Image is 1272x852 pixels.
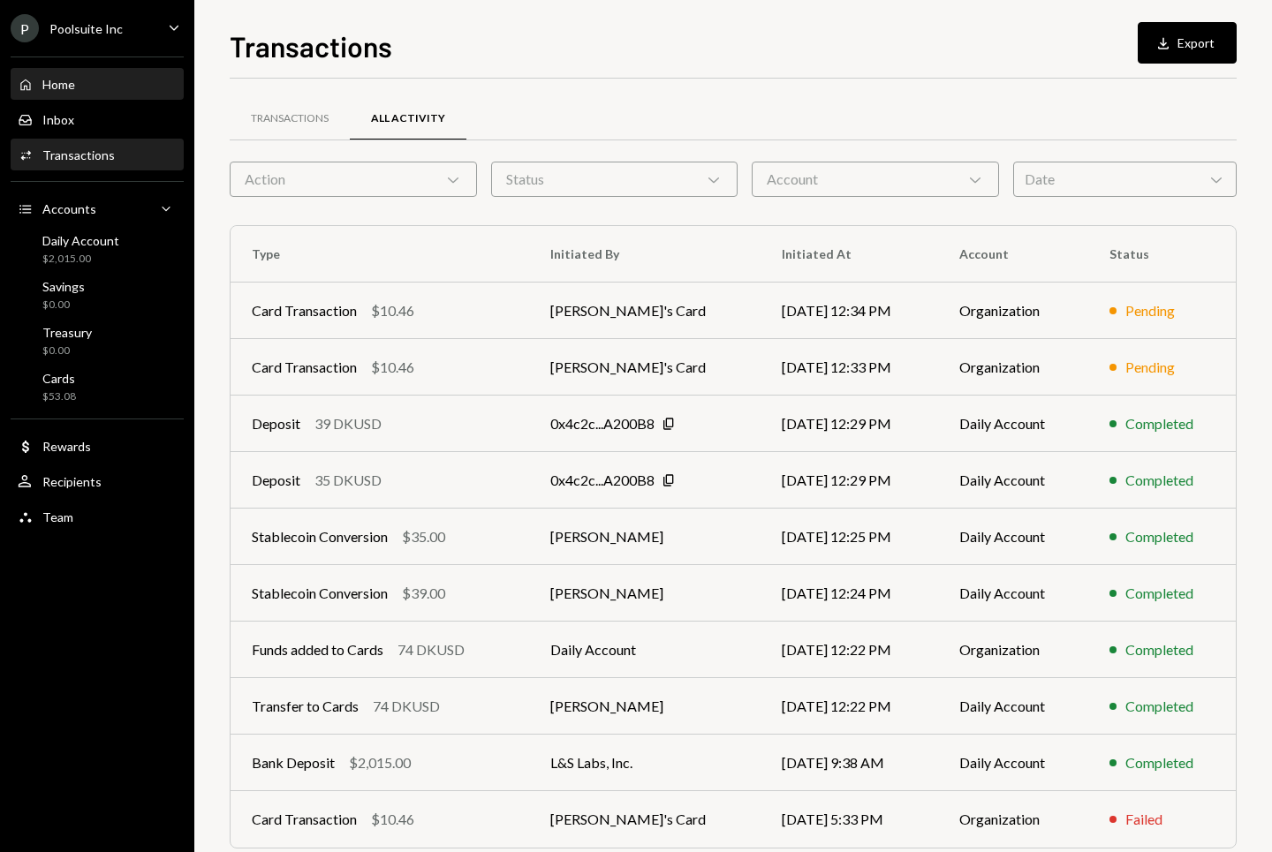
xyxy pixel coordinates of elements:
div: Completed [1125,639,1193,660]
div: Daily Account [42,233,119,248]
a: Inbox [11,103,184,135]
div: 39 DKUSD [314,413,382,434]
div: Transactions [42,147,115,162]
div: All Activity [371,111,445,126]
a: Savings$0.00 [11,274,184,316]
div: Pending [1125,357,1175,378]
div: Card Transaction [252,809,357,830]
th: Status [1088,226,1236,283]
div: Treasury [42,325,92,340]
div: $2,015.00 [42,252,119,267]
td: [DATE] 12:25 PM [761,509,938,565]
div: $10.46 [371,809,414,830]
td: [DATE] 12:24 PM [761,565,938,622]
td: Daily Account [938,565,1088,622]
td: Daily Account [938,735,1088,791]
th: Initiated At [761,226,938,283]
div: Bank Deposit [252,752,335,773]
td: [DATE] 12:22 PM [761,622,938,678]
th: Type [231,226,529,283]
td: Daily Account [529,622,761,678]
div: Failed [1125,809,1162,830]
div: Funds added to Cards [252,639,383,660]
div: $2,015.00 [349,752,411,773]
div: Completed [1125,696,1193,717]
th: Initiated By [529,226,761,283]
div: 0x4c2c...A200B8 [550,413,655,434]
div: 35 DKUSD [314,470,382,491]
td: [DATE] 12:29 PM [761,452,938,509]
div: Transfer to Cards [252,696,359,717]
td: Daily Account [938,678,1088,735]
a: Recipients [11,465,184,497]
td: L&S Labs, Inc. [529,735,761,791]
a: Accounts [11,192,184,224]
div: Date [1013,162,1237,197]
td: [DATE] 12:29 PM [761,396,938,452]
a: Transactions [11,139,184,170]
div: Card Transaction [252,357,357,378]
td: [PERSON_NAME]'s Card [529,339,761,396]
div: Account [752,162,999,197]
div: Card Transaction [252,300,357,321]
div: Team [42,509,73,524]
td: Daily Account [938,396,1088,452]
div: Status [491,162,738,197]
td: Organization [938,339,1088,396]
a: Treasury$0.00 [11,320,184,362]
td: Organization [938,283,1088,339]
div: Rewards [42,439,91,454]
td: Organization [938,791,1088,848]
div: Home [42,77,75,92]
td: Daily Account [938,509,1088,565]
div: Recipients [42,474,102,489]
div: Savings [42,279,85,294]
a: Cards$53.08 [11,366,184,408]
div: Completed [1125,583,1193,604]
td: Organization [938,622,1088,678]
td: [PERSON_NAME] [529,509,761,565]
div: Deposit [252,470,300,491]
div: $35.00 [402,526,445,547]
div: $10.46 [371,357,414,378]
td: [PERSON_NAME] [529,678,761,735]
div: Pending [1125,300,1175,321]
div: $0.00 [42,343,92,358]
div: Completed [1125,752,1193,773]
div: Completed [1125,470,1193,491]
a: All Activity [350,96,466,141]
div: 0x4c2c...A200B8 [550,470,655,491]
div: Completed [1125,413,1193,434]
td: [DATE] 9:38 AM [761,735,938,791]
td: [DATE] 12:22 PM [761,678,938,735]
div: Stablecoin Conversion [252,526,388,547]
h1: Transactions [230,28,392,64]
a: Team [11,501,184,532]
td: Daily Account [938,452,1088,509]
div: Transactions [251,111,329,126]
div: Action [230,162,477,197]
th: Account [938,226,1088,283]
div: $0.00 [42,298,85,313]
div: 74 DKUSD [397,639,465,660]
div: Poolsuite Inc [49,21,123,36]
button: Export [1138,22,1237,64]
td: [DATE] 12:34 PM [761,283,938,339]
div: Cards [42,371,76,386]
td: [PERSON_NAME] [529,565,761,622]
td: [PERSON_NAME]'s Card [529,283,761,339]
a: Transactions [230,96,350,141]
div: Inbox [42,112,74,127]
td: [PERSON_NAME]'s Card [529,791,761,848]
a: Daily Account$2,015.00 [11,228,184,270]
div: Stablecoin Conversion [252,583,388,604]
div: Completed [1125,526,1193,547]
a: Home [11,68,184,100]
a: Rewards [11,430,184,462]
div: P [11,14,39,42]
div: $10.46 [371,300,414,321]
div: $53.08 [42,389,76,404]
div: 74 DKUSD [373,696,440,717]
td: [DATE] 12:33 PM [761,339,938,396]
td: [DATE] 5:33 PM [761,791,938,848]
